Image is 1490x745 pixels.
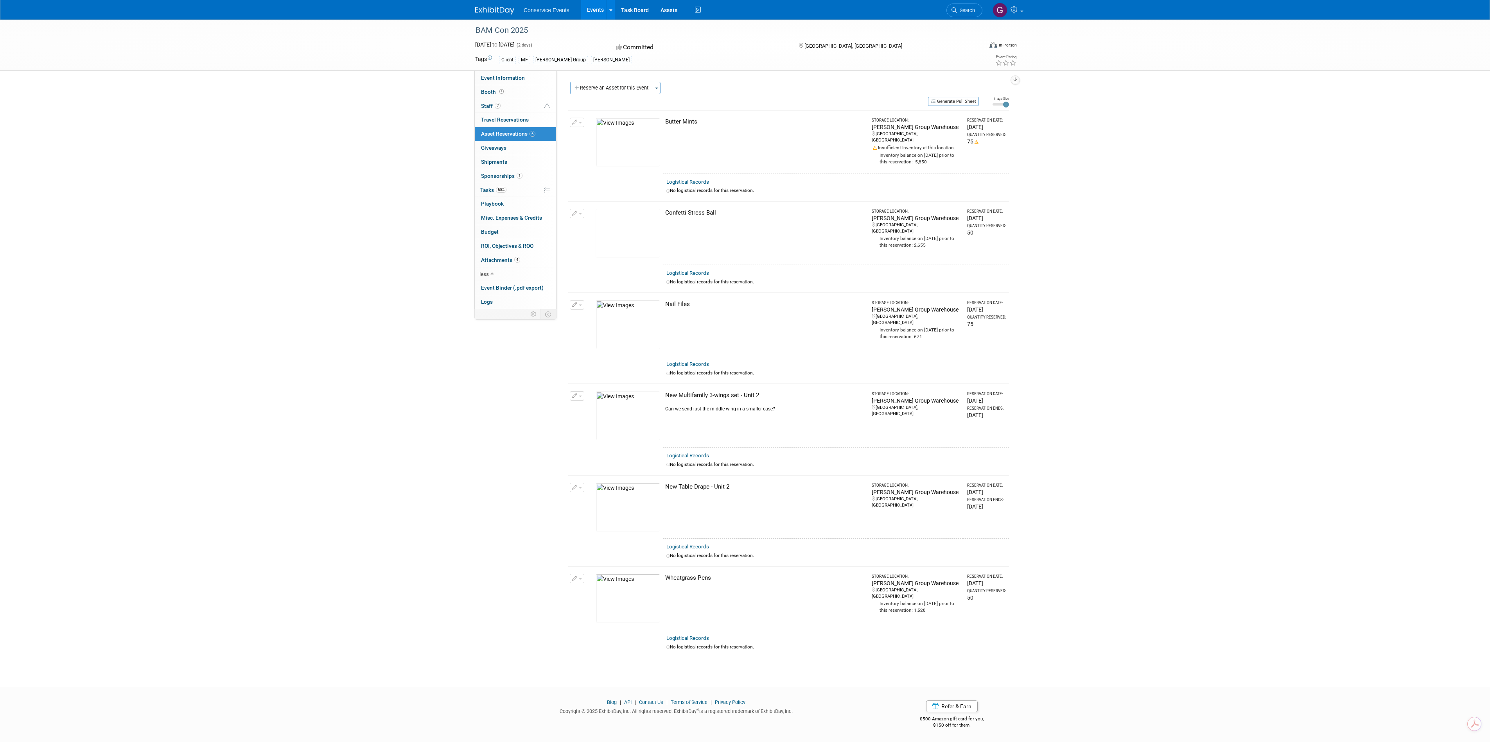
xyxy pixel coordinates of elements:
[596,391,660,440] img: View Images
[481,215,542,221] span: Misc. Expenses & Credits
[475,99,556,113] a: Staff2
[618,699,623,705] span: |
[967,306,1006,313] div: [DATE]
[516,43,532,48] span: (2 days)
[936,41,1017,52] div: Event Format
[872,574,960,579] div: Storage Location:
[872,326,960,340] div: Inventory balance on [DATE] prior to this reservation: 671
[481,243,533,249] span: ROI, Objectives & ROO
[666,179,709,185] a: Logistical Records
[596,300,660,349] img: View Images
[967,138,1006,145] div: 75
[967,223,1006,229] div: Quantity Reserved:
[967,406,1006,411] div: Reservation Ends:
[872,151,960,165] div: Inventory balance on [DATE] prior to this reservation: -5,850
[480,187,506,193] span: Tasks
[995,55,1016,59] div: Event Rating
[967,397,1006,405] div: [DATE]
[481,116,529,123] span: Travel Reservations
[664,699,670,705] span: |
[967,411,1006,419] div: [DATE]
[872,209,960,214] div: Storage Location:
[519,56,530,64] div: MF
[540,309,557,319] td: Toggle Event Tabs
[926,700,978,712] a: Refer & Earn
[671,699,707,705] a: Terms of Service
[872,391,960,397] div: Storage Location:
[998,42,1017,48] div: In-Person
[633,699,638,705] span: |
[872,579,960,587] div: [PERSON_NAME] Group Warehouse
[665,391,865,399] div: New Multifamily 3-wings set - Unit 2
[872,397,960,405] div: [PERSON_NAME] Group Warehouse
[967,229,1006,236] div: 50
[499,56,516,64] div: Client
[946,4,982,17] a: Search
[967,300,1006,306] div: Reservation Date:
[475,41,515,48] span: [DATE] [DATE]
[872,313,960,326] div: [GEOGRAPHIC_DATA], [GEOGRAPHIC_DATA]
[889,722,1015,729] div: $150 off for them.
[481,201,504,207] span: Playbook
[475,267,556,281] a: less
[666,187,1006,194] div: No logistical records for this reservation.
[596,118,660,167] img: View Images
[967,315,1006,320] div: Quantity Reserved:
[475,253,556,267] a: Attachments4
[872,123,960,131] div: [PERSON_NAME] Group Warehouse
[967,391,1006,397] div: Reservation Date:
[666,279,1006,285] div: No logistical records for this reservation.
[665,402,865,412] div: Can we send just the middle wing in a smaller case?
[475,141,556,155] a: Giveaways
[475,225,556,239] a: Budget
[475,155,556,169] a: Shipments
[514,257,520,263] span: 4
[666,453,709,458] a: Logistical Records
[495,103,501,109] span: 2
[481,75,525,81] span: Event Information
[989,42,997,48] img: Format-Inperson.png
[481,229,499,235] span: Budget
[481,89,505,95] span: Booth
[872,222,960,235] div: [GEOGRAPHIC_DATA], [GEOGRAPHIC_DATA]
[872,587,960,600] div: [GEOGRAPHIC_DATA], [GEOGRAPHIC_DATA]
[666,370,1006,376] div: No logistical records for this reservation.
[967,118,1006,123] div: Reservation Date:
[544,103,550,110] span: Potential Scheduling Conflict -- at least one attendee is tagged in another overlapping event.
[570,82,653,94] button: Reserve an Asset for this Event
[475,197,556,211] a: Playbook
[872,496,960,509] div: [GEOGRAPHIC_DATA], [GEOGRAPHIC_DATA]
[475,85,556,99] a: Booth
[967,588,1006,594] div: Quantity Reserved:
[473,23,971,38] div: BAM Con 2025
[591,56,632,64] div: [PERSON_NAME]
[957,7,975,13] span: Search
[872,600,960,614] div: Inventory balance on [DATE] prior to this reservation: 1,528
[928,97,979,106] button: Generate Pull Sheet
[475,55,492,64] td: Tags
[624,699,632,705] a: API
[524,7,569,13] span: Conservice Events
[475,295,556,309] a: Logs
[666,544,709,550] a: Logistical Records
[872,300,960,306] div: Storage Location:
[517,173,522,179] span: 1
[665,118,865,126] div: Butter Mints
[481,299,493,305] span: Logs
[697,707,699,712] sup: ®
[889,711,1015,729] div: $500 Amazon gift card for you,
[967,488,1006,496] div: [DATE]
[533,56,588,64] div: [PERSON_NAME] Group
[475,169,556,183] a: Sponsorships1
[872,214,960,222] div: [PERSON_NAME] Group Warehouse
[666,552,1006,559] div: No logistical records for this reservation.
[475,7,514,14] img: ExhibitDay
[596,483,660,532] img: View Images
[666,461,1006,468] div: No logistical records for this reservation.
[967,579,1006,587] div: [DATE]
[475,239,556,253] a: ROI, Objectives & ROO
[496,187,506,193] span: 50%
[481,285,544,291] span: Event Binder (.pdf export)
[475,211,556,225] a: Misc. Expenses & Credits
[665,209,865,217] div: Confetti Stress Ball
